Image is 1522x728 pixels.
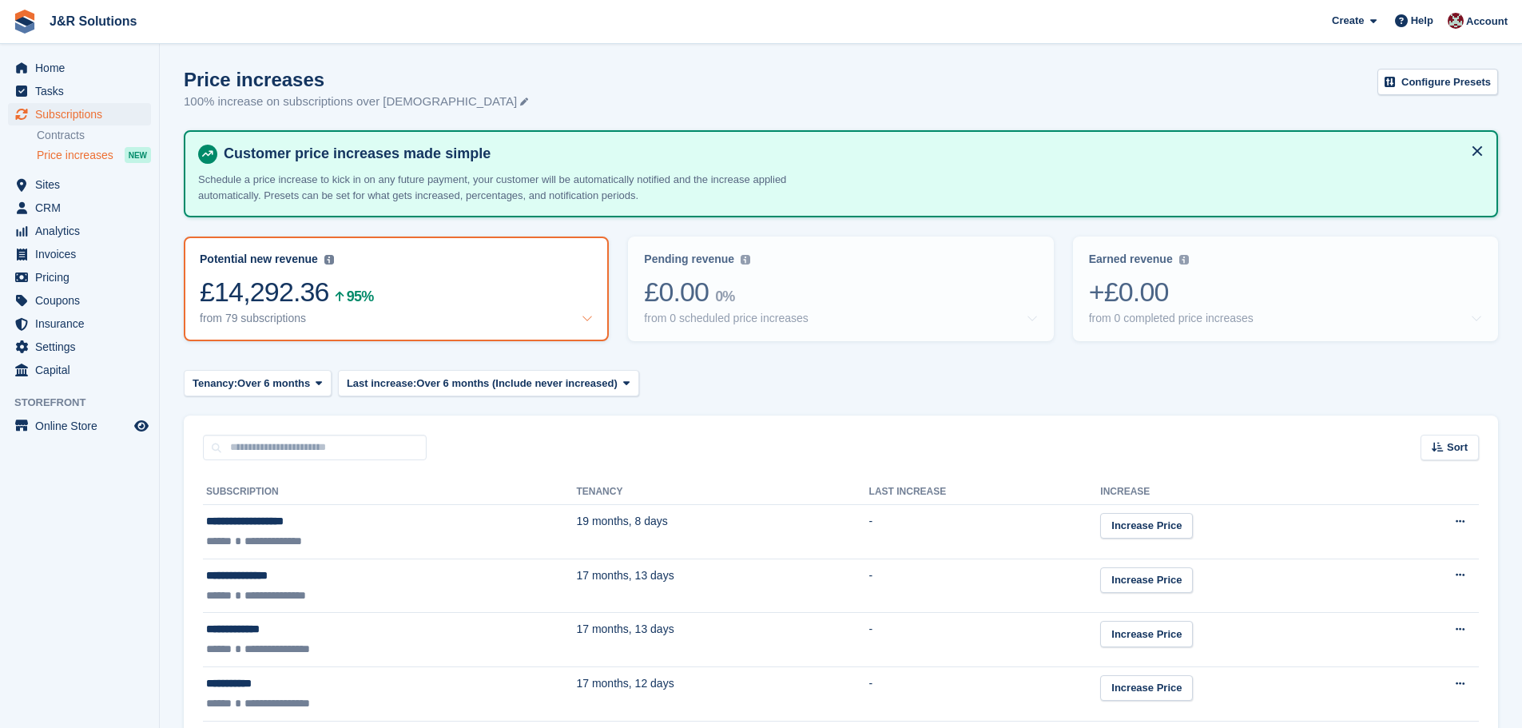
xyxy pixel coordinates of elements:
span: Sites [35,173,131,196]
a: menu [8,336,151,358]
span: Settings [35,336,131,358]
span: Create [1332,13,1364,29]
div: from 79 subscriptions [200,312,306,325]
a: menu [8,220,151,242]
div: from 0 completed price increases [1089,312,1254,325]
td: - [869,613,1101,667]
td: - [869,559,1101,613]
span: Online Store [35,415,131,437]
h4: Customer price increases made simple [217,145,1484,163]
img: stora-icon-8386f47178a22dfd0bd8f6a31ec36ba5ce8667c1dd55bd0f319d3a0aa187defe.svg [13,10,37,34]
span: 17 months, 13 days [576,623,674,635]
span: Subscriptions [35,103,131,125]
span: Account [1466,14,1508,30]
span: Over 6 months [237,376,310,392]
div: Pending revenue [644,253,734,266]
span: Invoices [35,243,131,265]
a: menu [8,266,151,288]
a: menu [8,243,151,265]
div: Potential new revenue [200,253,318,266]
a: Pending revenue £0.00 0% from 0 scheduled price increases [628,237,1053,341]
span: Over 6 months (Include never increased) [416,376,617,392]
a: Increase Price [1100,621,1193,647]
th: Last increase [869,479,1101,505]
div: 95% [347,291,373,302]
a: menu [8,415,151,437]
p: Schedule a price increase to kick in on any future payment, your customer will be automatically n... [198,172,797,203]
img: Julie Morgan [1448,13,1464,29]
a: Earned revenue +£0.00 from 0 completed price increases [1073,237,1498,341]
div: from 0 scheduled price increases [644,312,808,325]
span: Price increases [37,148,113,163]
a: menu [8,197,151,219]
a: menu [8,80,151,102]
div: +£0.00 [1089,276,1482,308]
a: Increase Price [1100,675,1193,702]
a: menu [8,57,151,79]
a: Increase Price [1100,513,1193,539]
span: Coupons [35,289,131,312]
span: Analytics [35,220,131,242]
span: Last increase: [347,376,416,392]
th: Tenancy [576,479,868,505]
img: icon-info-grey-7440780725fd019a000dd9b08b2336e03edf1995a4989e88bcd33f0948082b44.svg [324,255,334,265]
span: Storefront [14,395,159,411]
button: Last increase: Over 6 months (Include never increased) [338,370,639,396]
span: Pricing [35,266,131,288]
a: menu [8,103,151,125]
a: J&R Solutions [43,8,143,34]
span: 17 months, 13 days [576,569,674,582]
div: NEW [125,147,151,163]
span: Tasks [35,80,131,102]
th: Increase [1100,479,1378,505]
a: menu [8,289,151,312]
a: menu [8,173,151,196]
a: Price increases NEW [37,146,151,164]
a: Increase Price [1100,567,1193,594]
span: Insurance [35,312,131,335]
div: Earned revenue [1089,253,1173,266]
div: £14,292.36 [200,276,593,308]
span: 19 months, 8 days [576,515,667,527]
span: CRM [35,197,131,219]
span: Tenancy: [193,376,237,392]
img: icon-info-grey-7440780725fd019a000dd9b08b2336e03edf1995a4989e88bcd33f0948082b44.svg [741,255,750,265]
div: £0.00 [644,276,1037,308]
span: Sort [1447,440,1468,455]
td: - [869,505,1101,559]
h1: Price increases [184,69,528,90]
a: Potential new revenue £14,292.36 95% from 79 subscriptions [184,237,609,341]
td: - [869,666,1101,721]
th: Subscription [203,479,576,505]
img: icon-info-grey-7440780725fd019a000dd9b08b2336e03edf1995a4989e88bcd33f0948082b44.svg [1179,255,1189,265]
a: Preview store [132,416,151,436]
a: Configure Presets [1377,69,1498,95]
div: 0% [715,291,734,302]
p: 100% increase on subscriptions over [DEMOGRAPHIC_DATA] [184,93,528,111]
span: Capital [35,359,131,381]
span: 17 months, 12 days [576,677,674,690]
span: Help [1411,13,1433,29]
button: Tenancy: Over 6 months [184,370,332,396]
span: Home [35,57,131,79]
a: menu [8,312,151,335]
a: menu [8,359,151,381]
a: Contracts [37,128,151,143]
